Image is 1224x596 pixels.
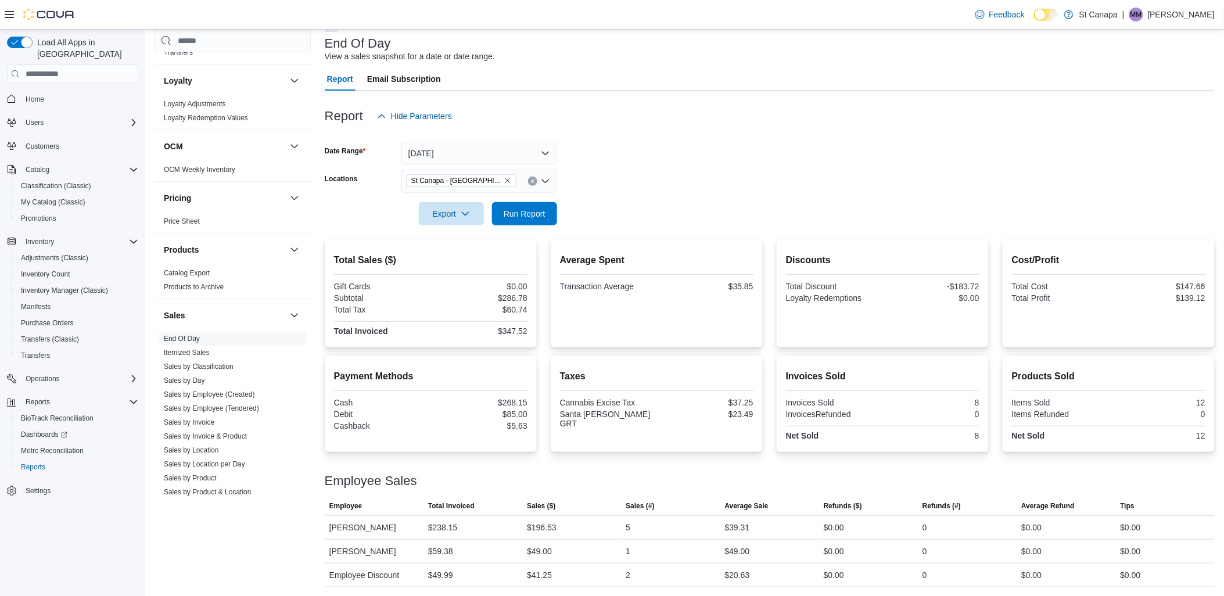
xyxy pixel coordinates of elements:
div: $347.52 [433,326,527,336]
span: Run Report [504,208,545,220]
button: OCM [164,141,285,152]
a: Sales by Product [164,474,217,482]
div: OCM [155,163,311,181]
button: Operations [2,371,143,387]
span: Inventory [26,237,54,246]
span: Refunds ($) [824,501,862,511]
a: Loyalty Adjustments [164,100,226,108]
span: Adjustments (Classic) [21,253,88,263]
a: My Catalog (Classic) [16,195,90,209]
div: 0 [923,544,927,558]
div: Santa [PERSON_NAME] GRT [560,410,655,428]
span: Inventory Manager (Classic) [16,283,138,297]
a: End Of Day [164,335,200,343]
div: $147.66 [1111,282,1205,291]
span: Classification (Classic) [16,179,138,193]
div: Transaction Average [560,282,655,291]
span: Inventory Count [21,270,70,279]
span: My Catalog (Classic) [21,198,85,207]
div: 0 [923,520,927,534]
a: Inventory Count [16,267,75,281]
a: BioTrack Reconciliation [16,411,98,425]
button: Hide Parameters [372,105,457,128]
div: Cash [334,398,429,407]
span: St Canapa - [GEOGRAPHIC_DATA][PERSON_NAME] [411,175,502,186]
span: Report [327,67,353,91]
a: Classification (Classic) [16,179,96,193]
span: Inventory Count [16,267,138,281]
span: Home [26,95,44,104]
div: Cashback [334,421,429,430]
button: Inventory Count [12,266,143,282]
a: Purchase Orders [16,316,78,330]
h2: Taxes [560,369,753,383]
button: Pricing [164,192,285,204]
span: Reports [26,397,50,407]
span: Transfers (Classic) [21,335,79,344]
span: Operations [26,374,60,383]
button: Loyalty [288,74,301,88]
span: Settings [21,483,138,498]
span: Email Subscription [367,67,441,91]
a: Products to Archive [164,283,224,291]
button: Remove St Canapa - Santa Teresa from selection in this group [504,177,511,184]
span: St Canapa - Santa Teresa [406,174,516,187]
span: Price Sheet [164,217,200,226]
div: 12 [1111,398,1205,407]
div: Items Refunded [1012,410,1107,419]
span: Home [21,91,138,106]
h3: Employee Sales [325,474,417,488]
label: Date Range [325,146,366,156]
div: Total Cost [1012,282,1107,291]
span: BioTrack Reconciliation [21,414,94,423]
div: View a sales snapshot for a date or date range. [325,51,495,63]
span: Loyalty Redemption Values [164,113,248,123]
button: Catalog [21,163,54,177]
button: Sales [288,308,301,322]
h3: Loyalty [164,75,192,87]
span: Load All Apps in [GEOGRAPHIC_DATA] [33,37,138,60]
span: Users [21,116,138,130]
a: Catalog Export [164,269,210,277]
span: Employee [329,501,362,511]
div: $37.25 [659,398,753,407]
span: Operations [21,372,138,386]
div: $0.00 [1021,520,1042,534]
a: Promotions [16,211,61,225]
strong: Net Sold [786,431,819,440]
strong: Total Invoiced [334,326,388,336]
a: Sales by Employee (Created) [164,390,255,398]
div: $5.63 [433,421,527,430]
p: [PERSON_NAME] [1148,8,1215,21]
button: Manifests [12,299,143,315]
a: Reports [16,460,50,474]
span: Metrc Reconciliation [16,444,138,458]
span: Classification (Classic) [21,181,91,191]
div: -$183.72 [885,282,979,291]
a: Sales by Invoice & Product [164,432,247,440]
a: OCM Weekly Inventory [164,166,235,174]
a: Customers [21,139,64,153]
span: Feedback [989,9,1025,20]
button: Customers [2,138,143,155]
button: Reports [21,395,55,409]
span: Sales by Product & Location [164,487,252,497]
div: $0.00 [1121,568,1141,582]
h2: Total Sales ($) [334,253,527,267]
button: Catalog [2,161,143,178]
button: Users [21,116,48,130]
div: $196.53 [527,520,557,534]
div: $49.00 [527,544,552,558]
div: $49.99 [428,568,453,582]
div: $0.00 [1121,544,1141,558]
img: Cova [23,9,76,20]
div: $0.00 [1021,544,1042,558]
div: $139.12 [1111,293,1205,303]
span: Average Sale [725,501,769,511]
div: Items Sold [1012,398,1107,407]
a: Transfers [16,349,55,362]
div: Loyalty Redemptions [786,293,881,303]
button: Sales [164,310,285,321]
div: $23.49 [659,410,753,419]
span: Average Refund [1021,501,1075,511]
